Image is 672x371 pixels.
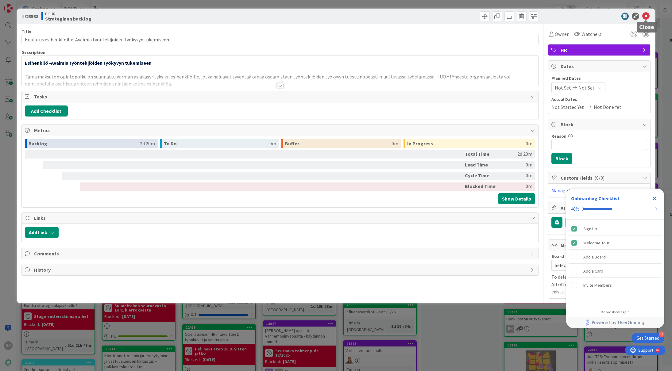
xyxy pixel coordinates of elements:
div: Add a Card is incomplete. [569,264,662,278]
div: 2d 20m [140,139,155,148]
div: 0m [269,139,276,148]
span: Support [13,1,28,8]
div: Add a Board [583,253,606,261]
div: Do not show again [601,310,630,315]
button: Add Link [25,227,59,238]
span: Actual Dates [551,96,647,103]
b: Strateginen backlog [45,16,91,21]
div: To Do [164,139,269,148]
span: Not Set [578,84,595,91]
span: Links [34,214,527,222]
div: Footer [566,317,664,328]
input: type card name here... [21,34,539,45]
div: Checklist Container [566,189,664,328]
span: Comments [34,250,527,257]
span: Block [561,121,639,128]
span: Custom Fields [561,174,639,182]
div: In Progress [407,139,526,148]
div: Get Started [636,335,659,341]
div: 40% [571,206,579,212]
span: Metrics [34,127,527,134]
div: 2d 20m [501,150,532,159]
span: Attachments [561,204,639,212]
div: Checklist progress: 40% [571,206,659,212]
button: Block [551,153,572,164]
strong: Esihenkilö -Avaimia työntekijöiden työkyvyn tukemiseen [25,60,152,66]
div: Open Get Started checklist, remaining modules: 3 [631,333,664,343]
div: Checklist items [566,220,664,306]
div: Lead Time [465,161,499,169]
span: Powered by UserGuiding [592,319,644,326]
span: Dates [561,63,639,70]
span: Planned Dates [551,75,647,82]
div: Blocked Time [465,182,499,191]
div: Backlog [29,139,140,148]
div: Total Time [465,150,499,159]
a: Manage Custom Fields [551,187,599,193]
div: Sign Up [583,225,597,232]
span: Not Done Yet [594,103,621,111]
div: 9+ [31,2,34,7]
div: 0m [392,139,398,148]
label: Title [21,29,31,34]
div: Buffer [285,139,392,148]
div: Close Checklist [650,193,659,203]
span: ID [21,13,38,20]
div: 3 [659,331,664,337]
span: Select... [555,261,633,270]
div: Cycle Time [465,172,499,180]
b: 23538 [26,13,38,19]
div: 0m [526,139,532,148]
div: Add a Card [583,267,603,275]
div: Onboarding Checklist [571,195,620,202]
label: Reason [551,133,566,139]
div: Welcome Tour is complete. [569,236,662,250]
span: Owner [555,30,569,38]
span: HR [561,46,639,54]
span: ( 0/0 ) [594,175,604,181]
button: Add Checklist [25,105,68,117]
span: Description [21,50,45,55]
div: 0m [501,172,532,180]
span: Not Set [555,84,571,91]
span: History [34,266,527,273]
a: Powered by UserGuiding [569,317,661,328]
span: BOHR [45,11,91,16]
div: Invite Members [583,281,612,289]
div: Invite Members is incomplete. [569,278,662,292]
div: Sign Up is complete. [569,222,662,235]
div: Add a Board is incomplete. [569,250,662,264]
button: Show Details [498,193,535,204]
span: Watchers [581,30,601,38]
span: Mirrors [561,242,639,249]
span: Board [551,254,564,258]
h5: Close [639,24,654,30]
span: Not Started Yet [551,103,584,111]
div: Welcome Tour [583,239,609,247]
div: 0m [501,182,532,191]
p: To delete a mirror card, just delete the card. All other mirrored cards will continue to exists. [551,273,647,295]
span: Tasks [34,93,527,100]
div: 0m [501,161,532,169]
